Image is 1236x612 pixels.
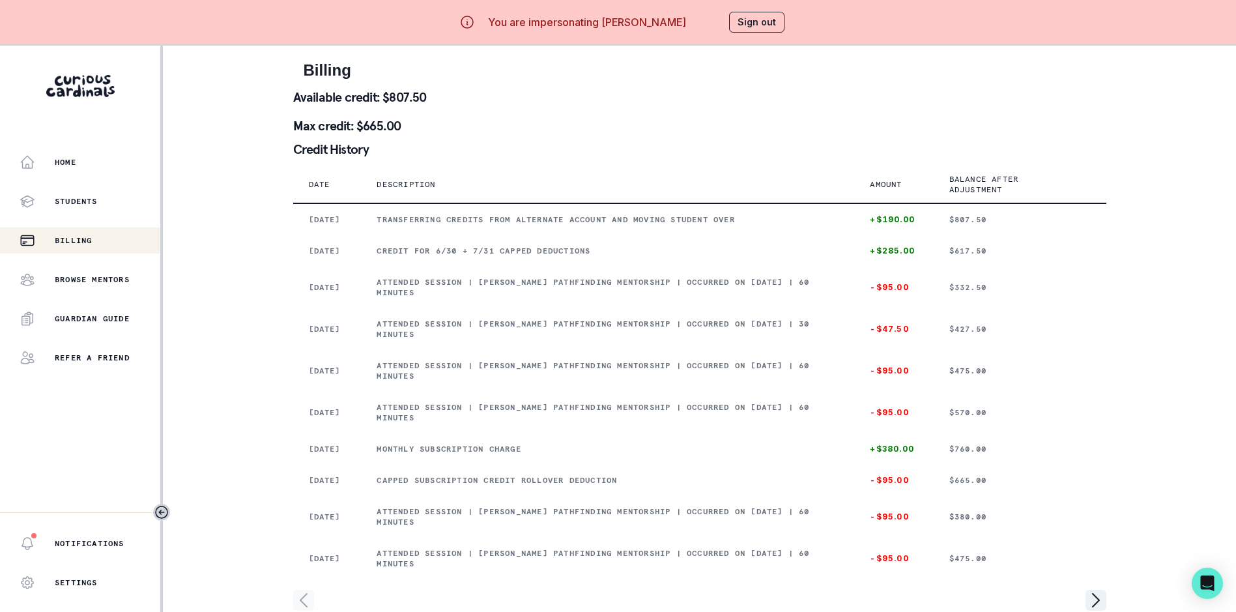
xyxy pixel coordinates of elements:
button: Toggle sidebar [153,504,170,521]
p: Balance after adjustment [949,174,1075,195]
p: You are impersonating [PERSON_NAME] [488,14,686,30]
p: [DATE] [309,407,346,418]
p: $617.50 [949,246,1091,256]
p: Capped subscription credit rollover deduction [377,475,839,486]
p: -$95.00 [870,512,917,522]
p: [DATE] [309,246,346,256]
p: Home [55,157,76,168]
p: +$380.00 [870,444,917,454]
p: -$95.00 [870,553,917,564]
p: Attended session | [PERSON_NAME] Pathfinding Mentorship | Occurred on [DATE] | 60 minutes [377,548,839,569]
p: Guardian Guide [55,313,130,324]
button: Sign out [729,12,784,33]
p: Refer a friend [55,353,130,363]
p: Description [377,179,435,190]
p: $760.00 [949,444,1091,454]
p: +$190.00 [870,214,917,225]
p: Attended session | [PERSON_NAME] Pathfinding Mentorship | Occurred on [DATE] | 60 minutes [377,506,839,527]
p: Max credit: $665.00 [293,119,1106,132]
p: Browse Mentors [55,274,130,285]
p: [DATE] [309,324,346,334]
p: Date [309,179,330,190]
p: -$95.00 [870,366,917,376]
img: Curious Cardinals Logo [46,75,115,97]
p: $807.50 [949,214,1091,225]
p: $475.00 [949,553,1091,564]
p: Attended session | [PERSON_NAME] Pathfinding Mentorship | Occurred on [DATE] | 60 minutes [377,402,839,423]
p: -$47.50 [870,324,917,334]
svg: page right [1085,590,1106,611]
p: [DATE] [309,475,346,486]
p: -$95.00 [870,407,917,418]
p: Attended session | [PERSON_NAME] Pathfinding Mentorship | Occurred on [DATE] | 30 minutes [377,319,839,340]
p: -$95.00 [870,282,917,293]
div: Open Intercom Messenger [1192,568,1223,599]
p: $427.50 [949,324,1091,334]
p: Attended session | [PERSON_NAME] Pathfinding Mentorship | Occurred on [DATE] | 60 minutes [377,277,839,298]
h2: Billing [304,61,1096,80]
p: [DATE] [309,214,346,225]
p: [DATE] [309,444,346,454]
p: Monthly subscription charge [377,444,839,454]
p: Billing [55,235,92,246]
p: $332.50 [949,282,1091,293]
p: [DATE] [309,366,346,376]
p: [DATE] [309,553,346,564]
svg: page left [293,590,314,611]
p: Available credit: $807.50 [293,91,1106,104]
p: Credit for 6/30 + 7/31 Capped Deductions [377,246,839,256]
p: $475.00 [949,366,1091,376]
p: [DATE] [309,512,346,522]
p: Transferring credits from alternate account and moving student over [377,214,839,225]
p: Attended session | [PERSON_NAME] Pathfinding Mentorship | Occurred on [DATE] | 60 minutes [377,360,839,381]
p: Credit History [293,143,1106,156]
p: Notifications [55,538,124,549]
p: $665.00 [949,475,1091,486]
p: $380.00 [949,512,1091,522]
p: Settings [55,577,98,588]
p: Students [55,196,98,207]
p: +$285.00 [870,246,917,256]
p: -$95.00 [870,475,917,486]
p: $570.00 [949,407,1091,418]
p: Amount [870,179,902,190]
p: [DATE] [309,282,346,293]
